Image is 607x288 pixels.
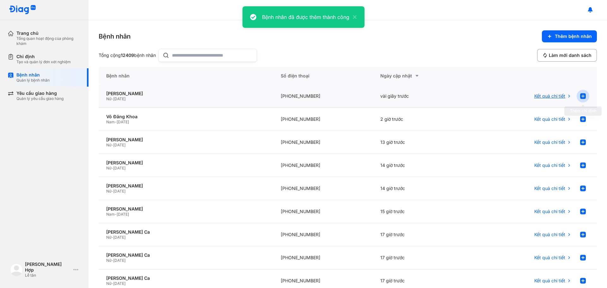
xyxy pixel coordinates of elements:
span: Nữ [106,258,111,263]
div: Số điện thoại [273,67,373,85]
div: [PERSON_NAME] Ca [106,229,266,235]
div: 14 giờ trước [373,154,472,177]
div: [PERSON_NAME] [106,183,266,189]
div: Quản lý yêu cầu giao hàng [16,96,64,101]
img: logo [9,5,36,15]
div: [PHONE_NUMBER] [273,200,373,223]
img: logo [10,263,23,276]
span: Nữ [106,189,111,193]
div: [PERSON_NAME] [106,206,266,212]
div: 13 giờ trước [373,131,472,154]
div: Tổng quan hoạt động của phòng khám [16,36,81,46]
span: Nữ [106,143,111,147]
span: [DATE] [113,143,126,147]
div: Bệnh nhân [99,67,273,85]
div: [PERSON_NAME] [106,91,266,96]
div: [PERSON_NAME] Ca [106,275,266,281]
span: [DATE] [113,96,126,101]
span: [DATE] [113,258,126,263]
div: Lễ tân [25,273,71,278]
span: [DATE] [113,189,126,193]
span: [DATE] [113,281,126,286]
span: - [111,143,113,147]
div: 17 giờ trước [373,246,472,269]
div: [PHONE_NUMBER] [273,246,373,269]
div: Tổng cộng bệnh nhân [99,52,156,58]
button: Thêm bệnh nhân [542,30,597,42]
span: Nam [106,212,115,217]
span: - [111,189,113,193]
span: Kết quả chi tiết [534,278,565,284]
span: - [111,281,113,286]
div: 15 giờ trước [373,200,472,223]
div: [PHONE_NUMBER] [273,131,373,154]
span: Kết quả chi tiết [534,186,565,191]
div: Tạo và quản lý đơn xét nghiệm [16,59,71,64]
span: Nữ [106,166,111,170]
div: Bệnh nhân [99,32,131,41]
div: [PERSON_NAME] [106,160,266,166]
span: Kết quả chi tiết [534,93,565,99]
div: Bệnh nhân đã được thêm thành công [262,13,349,21]
span: Nữ [106,96,111,101]
div: Bệnh nhân [16,72,50,78]
span: Kết quả chi tiết [534,162,565,168]
span: Kết quả chi tiết [534,139,565,145]
div: 17 giờ trước [373,223,472,246]
span: Nam [106,119,115,124]
div: vài giây trước [373,85,472,108]
div: [PHONE_NUMBER] [273,177,373,200]
div: [PHONE_NUMBER] [273,154,373,177]
span: Kết quả chi tiết [534,116,565,122]
span: [DATE] [113,166,126,170]
span: Làm mới danh sách [549,52,592,58]
span: [DATE] [113,235,126,240]
span: Kết quả chi tiết [534,255,565,260]
span: - [115,119,117,124]
div: [PERSON_NAME] Hợp [25,261,71,273]
span: 12409 [121,52,134,58]
div: [PHONE_NUMBER] [273,223,373,246]
span: [DATE] [117,119,129,124]
span: Thêm bệnh nhân [555,34,592,39]
div: Chỉ định [16,54,71,59]
div: 2 giờ trước [373,108,472,131]
span: [DATE] [117,212,129,217]
button: Làm mới danh sách [537,49,597,62]
span: Kết quả chi tiết [534,209,565,214]
span: - [111,96,113,101]
span: Kết quả chi tiết [534,232,565,237]
span: Nữ [106,281,111,286]
div: Yêu cầu giao hàng [16,90,64,96]
div: [PHONE_NUMBER] [273,85,373,108]
span: - [111,235,113,240]
span: - [115,212,117,217]
div: Trang chủ [16,30,81,36]
span: - [111,258,113,263]
div: 14 giờ trước [373,177,472,200]
div: [PERSON_NAME] Ca [106,252,266,258]
div: Ngày cập nhật [380,72,465,80]
span: - [111,166,113,170]
div: Võ Đăng Khoa [106,114,266,119]
div: [PERSON_NAME] [106,137,266,143]
button: close [349,13,357,21]
div: [PHONE_NUMBER] [273,108,373,131]
span: Nữ [106,235,111,240]
div: Quản lý bệnh nhân [16,78,50,83]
